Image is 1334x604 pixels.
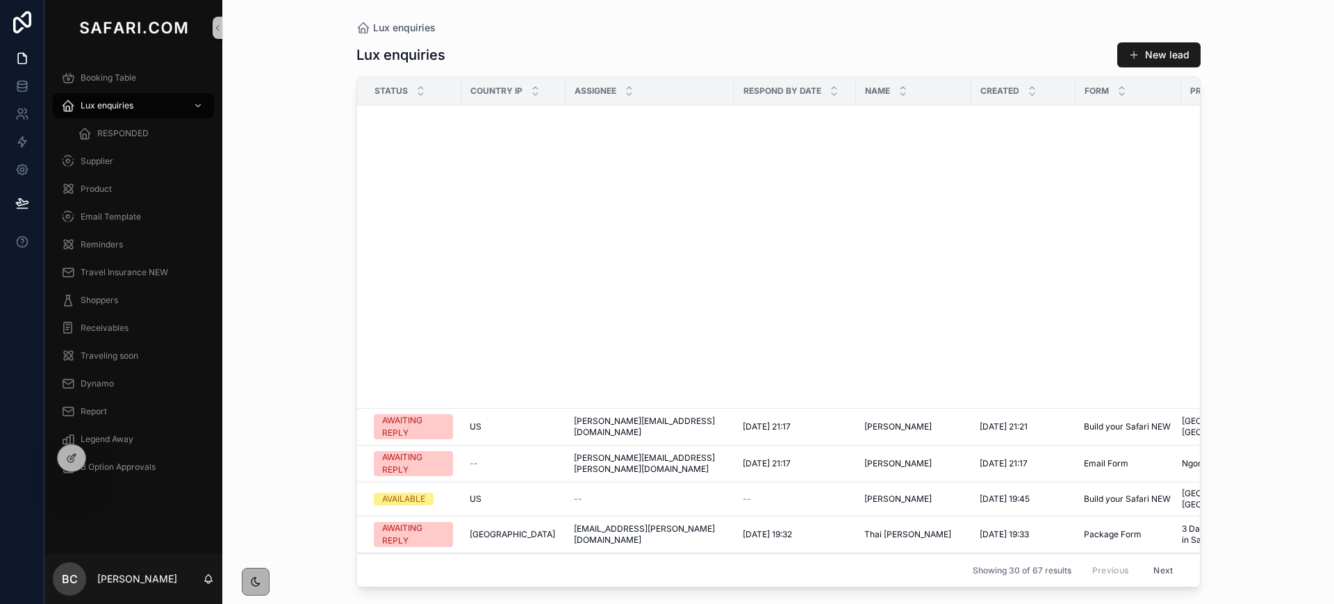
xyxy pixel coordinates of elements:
[470,529,557,540] a: [GEOGRAPHIC_DATA]
[864,421,932,432] span: [PERSON_NAME]
[470,85,522,97] span: Country IP
[1084,458,1173,469] a: Email Form
[574,493,582,505] span: --
[743,421,791,432] span: [DATE] 21:17
[1182,458,1210,469] span: Ngoma
[76,17,190,39] img: App logo
[53,316,214,341] a: Receivables
[1182,458,1282,469] a: Ngoma
[374,451,453,476] a: AWAITING REPLY
[81,211,141,222] span: Email Template
[53,65,214,90] a: Booking Table
[470,458,557,469] a: --
[53,343,214,368] a: Traveling soon
[864,529,951,540] span: Thai [PERSON_NAME]
[81,434,133,445] span: Legend Away
[81,378,114,389] span: Dynamo
[1182,416,1282,438] a: [GEOGRAPHIC_DATA] & [GEOGRAPHIC_DATA]
[574,493,726,505] a: --
[864,529,963,540] a: Thai [PERSON_NAME]
[81,239,123,250] span: Reminders
[81,350,138,361] span: Traveling soon
[1084,493,1173,505] a: Build your Safari NEW
[44,56,222,498] div: scrollable content
[980,421,1028,432] span: [DATE] 21:21
[356,21,436,35] a: Lux enquiries
[980,493,1067,505] a: [DATE] 19:45
[574,523,726,546] a: [EMAIL_ADDRESS][PERSON_NAME][DOMAIN_NAME]
[470,529,555,540] span: [GEOGRAPHIC_DATA]
[81,183,112,195] span: Product
[53,427,214,452] a: Legend Away
[81,267,168,278] span: Travel Insurance NEW
[97,128,149,139] span: RESPONDED
[743,493,751,505] span: --
[470,421,557,432] a: US
[1182,523,1282,546] a: 3 Day Victoria Falls Fly-in Safari
[864,493,932,505] span: [PERSON_NAME]
[470,493,557,505] a: US
[743,529,848,540] a: [DATE] 19:32
[980,85,1019,97] span: Created
[53,399,214,424] a: Report
[973,565,1071,576] span: Showing 30 of 67 results
[980,458,1067,469] a: [DATE] 21:17
[980,421,1067,432] a: [DATE] 21:21
[81,295,118,306] span: Shoppers
[374,85,408,97] span: Status
[53,149,214,174] a: Supplier
[864,493,963,505] a: [PERSON_NAME]
[743,529,792,540] span: [DATE] 19:32
[382,414,445,439] div: AWAITING REPLY
[980,529,1029,540] span: [DATE] 19:33
[69,121,214,146] a: RESPONDED
[743,85,821,97] span: Respond by date
[81,100,133,111] span: Lux enquiries
[1084,421,1171,432] span: Build your Safari NEW
[81,462,156,473] span: B Option Approvals
[53,93,214,118] a: Lux enquiries
[374,522,453,547] a: AWAITING REPLY
[382,493,425,505] div: AVAILABLE
[980,529,1067,540] a: [DATE] 19:33
[1084,421,1173,432] a: Build your Safari NEW
[374,493,453,505] a: AVAILABLE
[382,522,445,547] div: AWAITING REPLY
[53,288,214,313] a: Shoppers
[374,414,453,439] a: AWAITING REPLY
[864,421,963,432] a: [PERSON_NAME]
[356,45,445,65] h1: Lux enquiries
[743,458,848,469] a: [DATE] 21:17
[864,458,963,469] a: [PERSON_NAME]
[53,260,214,285] a: Travel Insurance NEW
[1182,488,1282,510] a: [GEOGRAPHIC_DATA] / [GEOGRAPHIC_DATA]
[575,85,616,97] span: Assignee
[574,416,726,438] a: [PERSON_NAME][EMAIL_ADDRESS][DOMAIN_NAME]
[1084,529,1173,540] a: Package Form
[1117,42,1201,67] button: New lead
[81,323,129,334] span: Receivables
[1084,529,1142,540] span: Package Form
[743,421,848,432] a: [DATE] 21:17
[81,156,113,167] span: Supplier
[97,572,177,586] p: [PERSON_NAME]
[470,421,481,432] span: US
[574,452,726,475] a: [PERSON_NAME][EMAIL_ADDRESS][PERSON_NAME][DOMAIN_NAME]
[81,72,136,83] span: Booking Table
[980,493,1030,505] span: [DATE] 19:45
[53,232,214,257] a: Reminders
[864,458,932,469] span: [PERSON_NAME]
[1084,458,1128,469] span: Email Form
[1144,560,1183,581] button: Next
[743,458,791,469] span: [DATE] 21:17
[743,493,848,505] a: --
[373,21,436,35] span: Lux enquiries
[382,451,445,476] div: AWAITING REPLY
[470,458,478,469] span: --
